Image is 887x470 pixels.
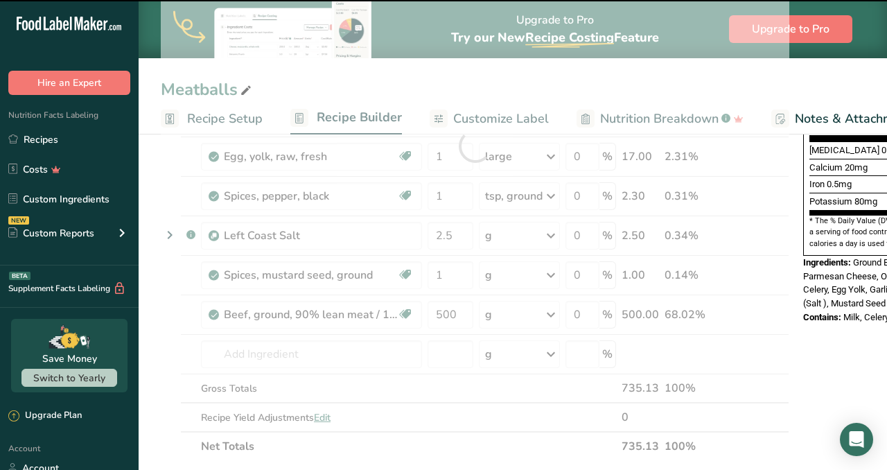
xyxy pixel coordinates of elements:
[840,423,873,456] div: Open Intercom Messenger
[845,162,868,173] span: 20mg
[9,272,30,280] div: BETA
[809,179,825,189] span: Iron
[803,312,841,322] span: Contains:
[752,21,829,37] span: Upgrade to Pro
[854,196,877,207] span: 80mg
[33,372,105,385] span: Switch to Yearly
[827,179,852,189] span: 0.5mg
[803,257,851,268] span: Ingredients:
[809,162,843,173] span: Calcium
[21,369,117,387] button: Switch to Yearly
[809,145,879,155] span: [MEDICAL_DATA]
[729,15,852,43] button: Upgrade to Pro
[8,409,82,423] div: Upgrade Plan
[8,226,94,241] div: Custom Reports
[8,71,130,95] button: Hire an Expert
[8,216,29,225] div: NEW
[809,196,852,207] span: Potassium
[42,351,97,366] div: Save Money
